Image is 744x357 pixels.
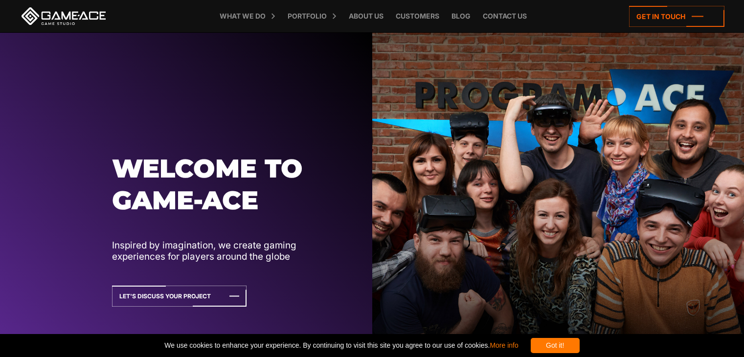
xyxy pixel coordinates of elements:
[112,240,343,263] p: Inspired by imagination, we create gaming experiences for players around the globe
[164,338,518,353] span: We use cookies to enhance your experience. By continuing to visit this site you agree to our use ...
[490,341,518,349] a: More info
[629,6,724,27] a: Get in touch
[531,338,580,353] div: Got it!
[112,286,247,307] a: Let's Discuss Your Project
[112,153,343,217] h1: Welcome to Game-ace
